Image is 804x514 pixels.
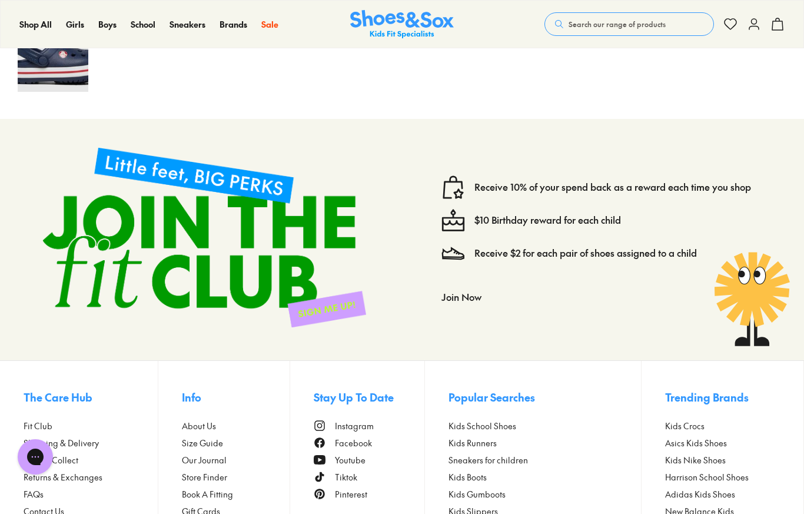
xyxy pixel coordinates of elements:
span: Brands [220,18,247,30]
a: Tiktok [314,471,425,483]
span: Adidas Kids Shoes [665,488,735,500]
a: Kids Nike Shoes [665,454,780,466]
button: The Care Hub [24,384,158,410]
a: Brands [220,18,247,31]
a: Store Finder [182,471,290,483]
a: Receive $2 for each pair of shoes assigned to a child [474,247,697,260]
a: Kids Runners [448,437,641,449]
a: Fit Club [24,420,158,432]
img: SNS_Logo_Responsive.svg [350,10,454,39]
span: FAQs [24,488,44,500]
span: Kids Runners [448,437,497,449]
a: Kids Crocs [665,420,780,432]
img: Crocs and socks [18,21,88,92]
button: Join Now [441,284,481,310]
a: Instagram [314,420,425,432]
span: Our Journal [182,454,227,466]
span: Boys [98,18,117,30]
a: FAQs [24,488,158,500]
button: Search our range of products [544,12,714,36]
span: Info [182,389,201,405]
a: Girls [66,18,84,31]
a: Pinterest [314,488,425,500]
a: Returns & Exchanges [24,471,158,483]
span: Stay Up To Date [314,389,394,405]
span: Kids Crocs [665,420,705,432]
span: Facebook [335,437,372,449]
a: Kids Gumboots [448,488,641,500]
img: cake--candle-birthday-event-special-sweet-cake-bake.svg [441,208,465,232]
a: Size Guide [182,437,290,449]
img: sign-up-footer.png [24,128,385,346]
a: Facebook [314,437,425,449]
button: Info [182,384,290,410]
span: Returns & Exchanges [24,471,102,483]
span: Tiktok [335,471,357,483]
a: Boys [98,18,117,31]
a: $10 Birthday reward for each child [474,214,621,227]
button: Stay Up To Date [314,384,425,410]
span: Popular Searches [448,389,535,405]
a: Book A Fitting [182,488,290,500]
a: Kids Boots [448,471,641,483]
img: Vector_3098.svg [441,241,465,265]
span: Asics Kids Shoes [665,437,727,449]
a: About Us [182,420,290,432]
button: Trending Brands [665,384,780,410]
span: Girls [66,18,84,30]
span: Book A Fitting [182,488,233,500]
a: School [131,18,155,31]
a: Shipping & Delivery [24,437,158,449]
span: Instagram [335,420,374,432]
span: The Care Hub [24,389,92,405]
span: About Us [182,420,216,432]
a: Asics Kids Shoes [665,437,780,449]
span: Sneakers [170,18,205,30]
a: Click & Collect [24,454,158,466]
span: Youtube [335,454,366,466]
span: Kids Boots [448,471,487,483]
a: Shop All [19,18,52,31]
a: Youtube [314,454,425,466]
img: vector1.svg [441,175,465,199]
a: Our Journal [182,454,290,466]
span: Kids Nike Shoes [665,454,726,466]
a: Kids School Shoes [448,420,641,432]
span: Kids Gumboots [448,488,506,500]
span: Fit Club [24,420,52,432]
span: Size Guide [182,437,223,449]
a: Shoes & Sox [350,10,454,39]
span: Store Finder [182,471,227,483]
span: Harrison School Shoes [665,471,749,483]
span: Trending Brands [665,389,749,405]
a: Sneakers for children [448,454,641,466]
a: Harrison School Shoes [665,471,780,483]
a: Receive 10% of your spend back as a reward each time you shop [474,181,751,194]
a: Sneakers [170,18,205,31]
button: Popular Searches [448,384,641,410]
span: Kids School Shoes [448,420,516,432]
a: Sale [261,18,278,31]
span: Pinterest [335,488,367,500]
span: Search our range of products [569,19,666,29]
span: Shop All [19,18,52,30]
span: Shipping & Delivery [24,437,99,449]
iframe: Gorgias live chat messenger [12,435,59,479]
a: Adidas Kids Shoes [665,488,780,500]
span: Sale [261,18,278,30]
span: School [131,18,155,30]
span: Sneakers for children [448,454,528,466]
